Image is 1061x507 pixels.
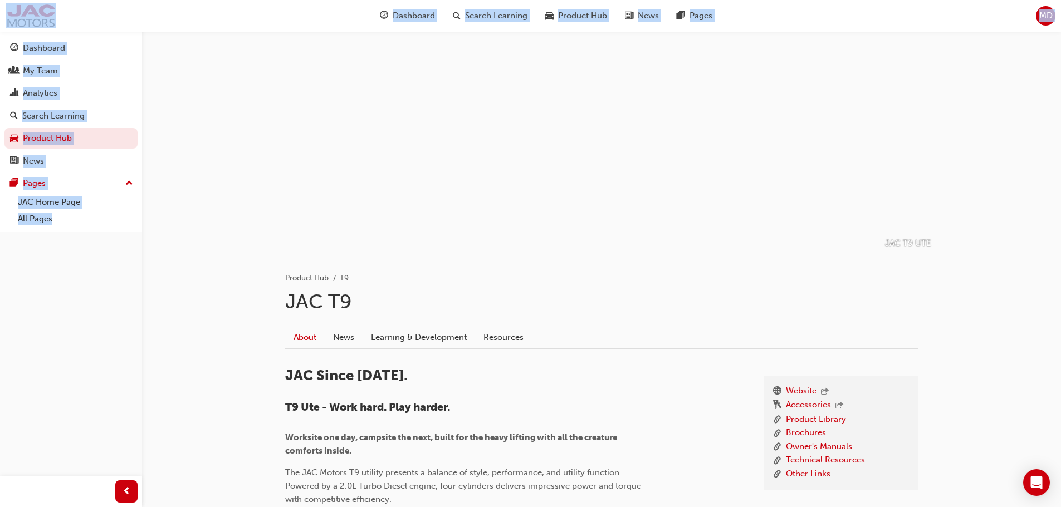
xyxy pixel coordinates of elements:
span: Product Hub [558,9,607,22]
span: link-icon [773,467,781,481]
img: jac-portal [6,3,56,28]
span: News [638,9,659,22]
span: up-icon [125,176,133,191]
a: All Pages [13,210,138,228]
a: Brochures [786,426,826,440]
span: MD [1039,9,1053,22]
span: JAC Since [DATE]. [285,367,408,384]
span: car-icon [10,134,18,144]
span: T9 Ute - Work hard. Play harder. [285,401,450,414]
span: Dashboard [393,9,435,22]
div: Open Intercom Messenger [1023,469,1050,496]
span: Worksite one day, campsite the next, built for the heavy lifting with all the creature comforts i... [285,432,619,456]
a: Analytics [4,83,138,104]
span: guage-icon [380,9,388,23]
button: Pages [4,173,138,194]
a: Product Hub [285,273,329,283]
a: News [4,151,138,171]
a: Product Hub [4,128,138,149]
p: JAC T9 UTE [885,237,931,250]
a: Owner's Manuals [786,440,852,454]
span: The JAC Motors T9 utility presents a balance of style, performance, and utility function. Powered... [285,467,643,504]
a: Learning & Development [363,327,475,348]
a: Product Library [786,413,846,427]
span: news-icon [625,9,633,23]
span: search-icon [10,111,18,121]
div: My Team [23,65,58,77]
span: pages-icon [677,9,685,23]
div: Analytics [23,87,57,100]
div: News [23,155,44,168]
span: link-icon [773,413,781,427]
div: Pages [23,177,46,190]
a: Dashboard [4,38,138,58]
span: www-icon [773,385,781,399]
span: link-icon [773,454,781,467]
li: T9 [340,272,349,285]
span: Pages [690,9,712,22]
span: link-icon [773,426,781,440]
a: Website [786,385,816,399]
span: prev-icon [123,485,131,499]
a: About [285,327,325,348]
a: News [325,327,363,348]
a: Technical Resources [786,454,865,467]
span: car-icon [545,9,554,23]
span: guage-icon [10,43,18,53]
span: outbound-icon [835,401,843,411]
span: outbound-icon [821,387,829,397]
a: guage-iconDashboard [371,4,444,27]
a: Accessories [786,398,831,413]
span: chart-icon [10,88,18,99]
button: DashboardMy TeamAnalyticsSearch LearningProduct HubNews [4,36,138,173]
div: Search Learning [22,110,85,122]
span: link-icon [773,440,781,454]
a: My Team [4,61,138,81]
a: news-iconNews [616,4,668,27]
span: Search Learning [465,9,527,22]
button: MD [1036,6,1055,26]
span: keys-icon [773,398,781,413]
a: search-iconSearch Learning [444,4,536,27]
a: Resources [475,327,532,348]
a: pages-iconPages [668,4,721,27]
span: people-icon [10,66,18,76]
span: search-icon [453,9,461,23]
h1: JAC T9 [285,289,918,314]
a: Search Learning [4,106,138,126]
span: news-icon [10,156,18,166]
a: Other Links [786,467,830,481]
span: pages-icon [10,179,18,189]
div: Dashboard [23,42,65,55]
a: JAC Home Page [13,194,138,211]
a: car-iconProduct Hub [536,4,616,27]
